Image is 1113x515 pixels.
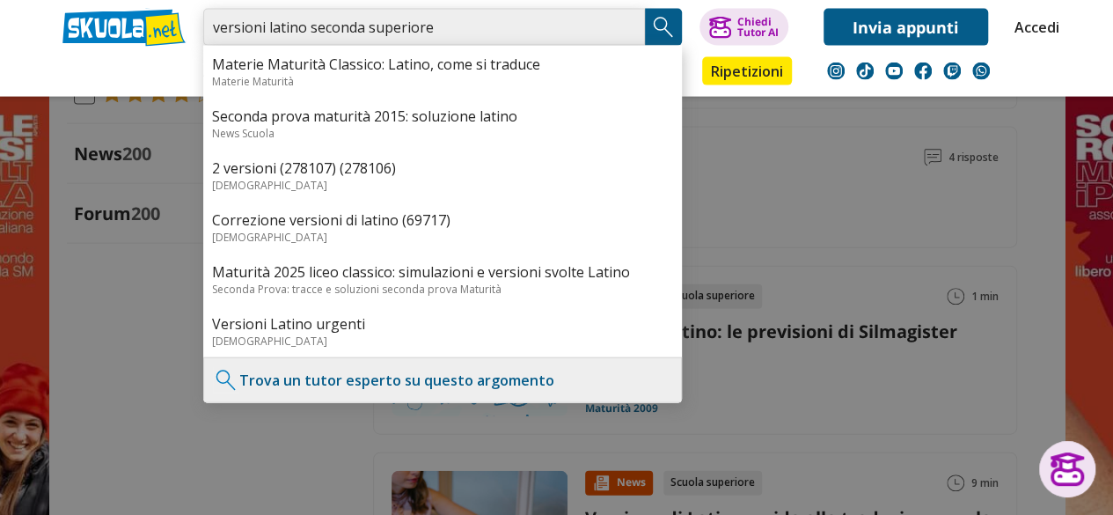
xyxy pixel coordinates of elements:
img: twitch [943,63,961,80]
button: Search Button [645,9,682,46]
div: [DEMOGRAPHIC_DATA] [212,334,673,349]
img: WhatsApp [972,63,990,80]
a: Appunti [199,57,278,89]
a: Accedi [1014,9,1051,46]
a: Invia appunti [824,9,988,46]
div: [DEMOGRAPHIC_DATA] [212,230,673,245]
div: Materie Maturità [212,74,673,89]
a: Versioni Latino urgenti [212,314,673,334]
a: Maturità 2025 liceo classico: simulazioni e versioni svolte Latino [212,262,673,282]
button: ChiediTutor AI [699,9,788,46]
div: Chiedi Tutor AI [736,17,778,38]
img: Trova un tutor esperto [213,367,239,394]
div: News Scuola [212,126,673,141]
img: youtube [885,63,903,80]
img: facebook [914,63,932,80]
a: Ripetizioni [702,57,792,85]
a: Correzione versioni di latino (69717) [212,210,673,230]
input: Cerca appunti, riassunti o versioni [203,9,645,46]
div: Seconda Prova: tracce e soluzioni seconda prova Maturità [212,282,673,297]
a: Materie Maturità Classico: Latino, come si traduce [212,55,673,74]
a: Seconda prova maturità 2015: soluzione latino [212,107,673,126]
img: tiktok [856,63,874,80]
a: Trova un tutor esperto su questo argomento [239,371,554,390]
div: [DEMOGRAPHIC_DATA] [212,178,673,193]
img: Cerca appunti, riassunti o versioni [650,14,677,40]
img: instagram [827,63,845,80]
a: 2 versioni (278107) (278106) [212,158,673,178]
